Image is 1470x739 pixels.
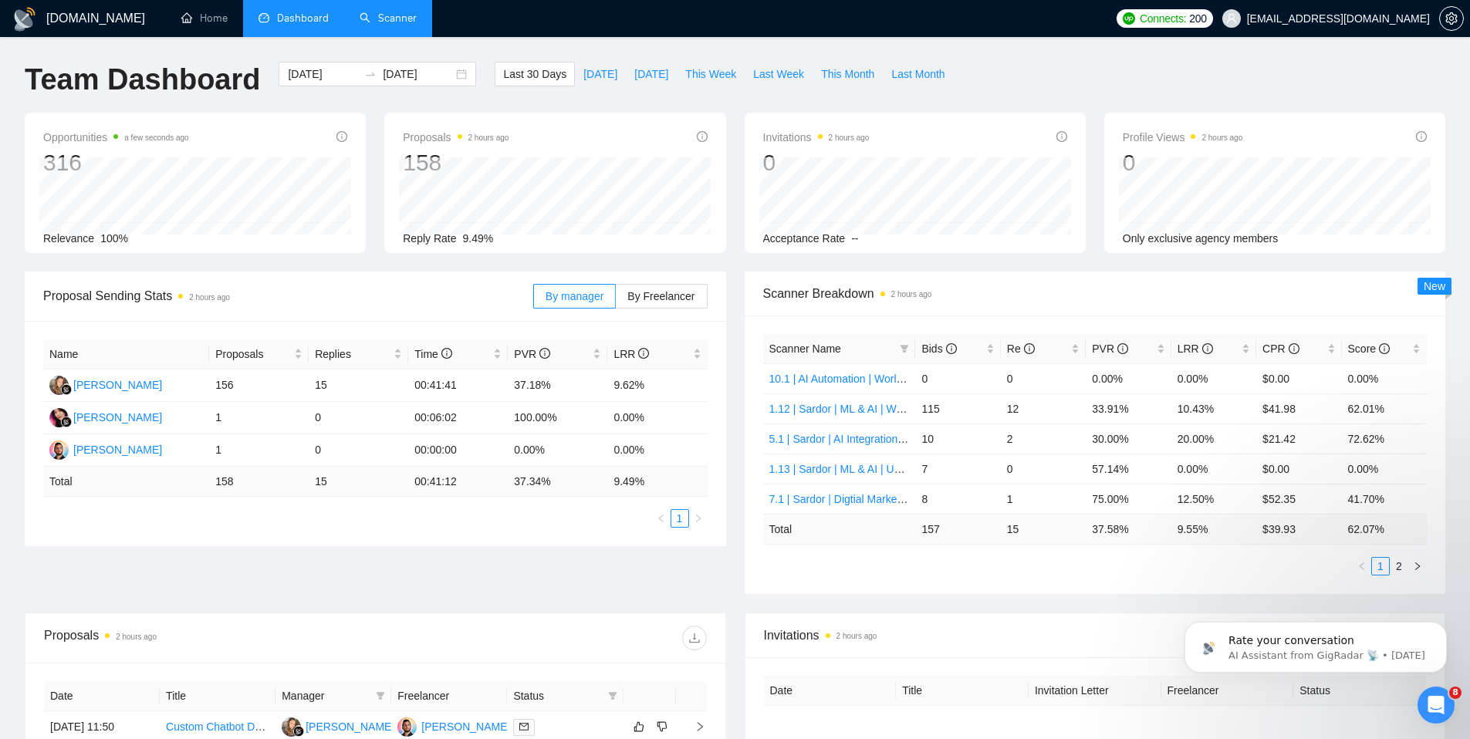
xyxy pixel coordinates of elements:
span: Replies [315,346,390,363]
span: [DATE] [634,66,668,83]
span: Only exclusive agency members [1123,232,1279,245]
td: 2 [1001,423,1086,454]
span: Status [513,687,601,704]
span: user [1226,13,1237,24]
span: Profile Views [1123,128,1243,147]
td: 0.00% [607,434,707,467]
td: $21.42 [1256,423,1341,454]
td: 0 [915,363,1000,393]
div: 316 [43,148,189,177]
a: 1.13 | Sardor | ML & AI | US Only [769,463,927,475]
span: info-circle [539,348,550,359]
span: Last Week [753,66,804,83]
span: Opportunities [43,128,189,147]
span: info-circle [1117,343,1128,354]
td: 0.00% [1086,363,1171,393]
button: right [689,509,708,528]
td: 0 [309,434,408,467]
span: filter [897,337,912,360]
span: Proposals [403,128,509,147]
span: filter [373,684,388,707]
td: 10 [915,423,1000,454]
span: info-circle [1289,343,1299,354]
img: gigradar-bm.png [61,417,72,427]
td: 15 [1001,514,1086,544]
td: 0 [1001,363,1086,393]
a: 5.1 | Sardor | AI Integration | Worldwide [769,433,957,445]
img: upwork-logo.png [1123,12,1135,25]
input: End date [383,66,453,83]
div: [PERSON_NAME] [73,376,162,393]
td: 20.00% [1171,423,1256,454]
span: filter [605,684,620,707]
button: Last Month [883,62,953,86]
iframe: Intercom notifications message [1161,589,1470,697]
time: 2 hours ago [891,290,932,299]
th: Freelancer [391,681,507,711]
td: 72.62% [1342,423,1427,454]
td: Total [763,514,916,544]
a: AM[PERSON_NAME] [49,443,162,455]
img: gigradar-bm.png [61,384,72,395]
button: Last Week [745,62,813,86]
span: info-circle [1416,131,1427,142]
span: mail [519,722,529,731]
time: a few seconds ago [124,133,188,142]
div: [PERSON_NAME] [73,441,162,458]
td: 30.00% [1086,423,1171,454]
td: 158 [209,467,309,497]
td: $0.00 [1256,454,1341,484]
span: Proposals [215,346,291,363]
li: Previous Page [1353,557,1371,575]
a: 1 [1372,558,1389,575]
button: This Month [813,62,883,86]
button: right [1408,557,1427,575]
td: 157 [915,514,1000,544]
td: 0 [309,402,408,434]
span: Manager [282,687,370,704]
td: 115 [915,393,1000,423]
td: 12 [1001,393,1086,423]
time: 2 hours ago [116,633,157,641]
span: LRR [613,348,649,360]
td: 00:06:02 [408,402,508,434]
td: 100.00% [508,402,607,434]
td: 37.34 % [508,467,607,497]
td: 00:41:41 [408,369,508,402]
div: [PERSON_NAME] [421,718,510,735]
span: setting [1440,12,1463,25]
div: 158 [403,148,509,177]
td: $0.00 [1256,363,1341,393]
img: NK [49,376,69,395]
input: Start date [288,66,358,83]
td: 00:41:12 [408,467,508,497]
td: $41.98 [1256,393,1341,423]
button: left [652,509,671,528]
time: 2 hours ago [829,133,870,142]
span: info-circle [697,131,708,142]
td: 8 [915,484,1000,514]
button: like [630,717,648,736]
span: Invitations [763,128,870,147]
li: 2 [1390,557,1408,575]
span: 100% [100,232,128,245]
th: Proposals [209,339,309,369]
td: 00:00:00 [408,434,508,467]
span: Relevance [43,232,94,245]
td: 37.18% [508,369,607,402]
a: AM[PERSON_NAME] [397,720,510,732]
span: info-circle [1379,343,1390,354]
li: 1 [1371,557,1390,575]
time: 2 hours ago [189,293,230,302]
button: dislike [653,717,671,736]
td: Total [43,467,209,497]
div: Proposals [44,626,375,650]
td: 0.00% [508,434,607,467]
span: info-circle [638,348,649,359]
span: dislike [657,720,667,733]
span: Invitations [764,626,1427,645]
li: Next Page [1408,557,1427,575]
button: download [682,626,707,650]
span: [DATE] [583,66,617,83]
